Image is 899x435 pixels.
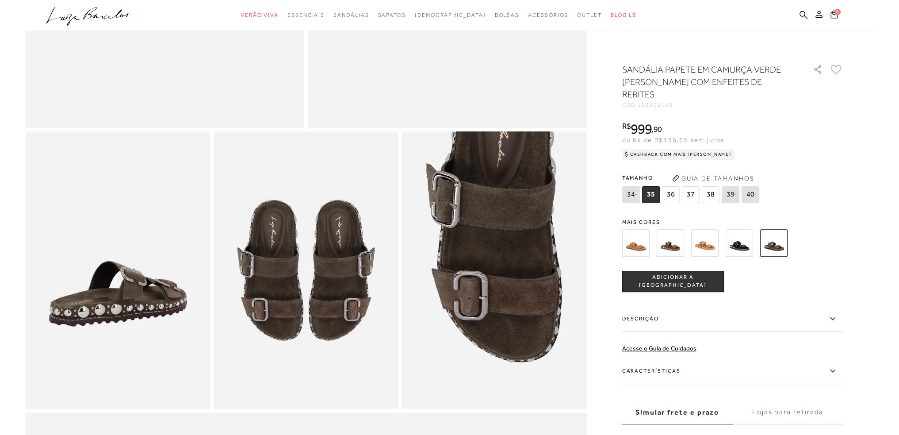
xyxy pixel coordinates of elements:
img: SANDÁLIA PAPETE EM CAMURÇA VERDE TOMILHO COM ENFEITES DE REBITES [760,229,788,257]
span: BLOG LB [611,12,636,18]
a: categoryNavScreenReaderText [333,7,369,23]
span: 0 [834,9,841,15]
img: image [214,131,398,409]
div: CÓD: [622,102,799,108]
button: ADICIONAR À [GEOGRAPHIC_DATA] [622,271,724,292]
img: image [25,131,210,409]
span: 999 [631,121,651,137]
span: 36 [662,186,680,203]
span: Outlet [577,12,602,18]
label: Descrição [622,306,843,332]
span: 37 [682,186,700,203]
img: SANDÁLIA PAPETE EM CAMURÇA CAFÉ COM ENFEITES DE REBITES [657,229,684,257]
span: 34 [622,186,640,203]
span: Essenciais [287,12,325,18]
a: categoryNavScreenReaderText [241,7,279,23]
i: , [651,125,662,133]
span: Mais cores [622,219,843,225]
span: Acessórios [528,12,568,18]
span: Sapatos [378,12,406,18]
div: Cashback com Mais [PERSON_NAME] [622,149,735,160]
img: image [402,131,587,409]
span: 90 [654,124,662,134]
img: SANDÁLIA PAPETE EM CAMURÇA PRETA COM ENFEITES DE REBITES [726,229,753,257]
a: categoryNavScreenReaderText [494,7,519,23]
a: categoryNavScreenReaderText [287,7,325,23]
span: 35 [642,186,660,203]
i: R$ [622,122,631,130]
a: categoryNavScreenReaderText [528,7,568,23]
a: categoryNavScreenReaderText [378,7,406,23]
span: ADICIONAR À [GEOGRAPHIC_DATA] [623,273,723,289]
label: Características [622,358,843,384]
label: Simular frete e prazo [622,400,733,424]
button: Guia de Tamanhos [669,171,757,185]
img: SANDÁLIA PAPETE EM CAMURÇA AMARELO AÇAFRÃO COM ENFEITES DE REBITES [622,229,650,257]
a: Acesse o Guia de Cuidados [622,345,696,352]
a: BLOG LB [611,7,636,23]
span: 38 [702,186,719,203]
span: Verão Viva [241,12,279,18]
a: categoryNavScreenReaderText [577,7,602,23]
span: 39 [722,186,739,203]
a: noSubCategoriesText [415,7,486,23]
img: SANDÁLIA PAPETE EM CAMURÇA CARAMELO COM ENFEITES DE REBITES [691,229,719,257]
label: Lojas para retirada [733,400,843,424]
span: ou 6x de R$166,65 sem juros [622,136,724,143]
h1: SANDÁLIA PAPETE EM CAMURÇA VERDE [PERSON_NAME] COM ENFEITES DE REBITES [622,63,788,100]
span: [DEMOGRAPHIC_DATA] [415,12,486,18]
button: 0 [828,10,840,22]
span: Tamanho [622,171,761,185]
span: 123502162 [638,102,673,108]
span: Sandálias [333,12,369,18]
span: 40 [742,186,759,203]
span: Bolsas [494,12,519,18]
